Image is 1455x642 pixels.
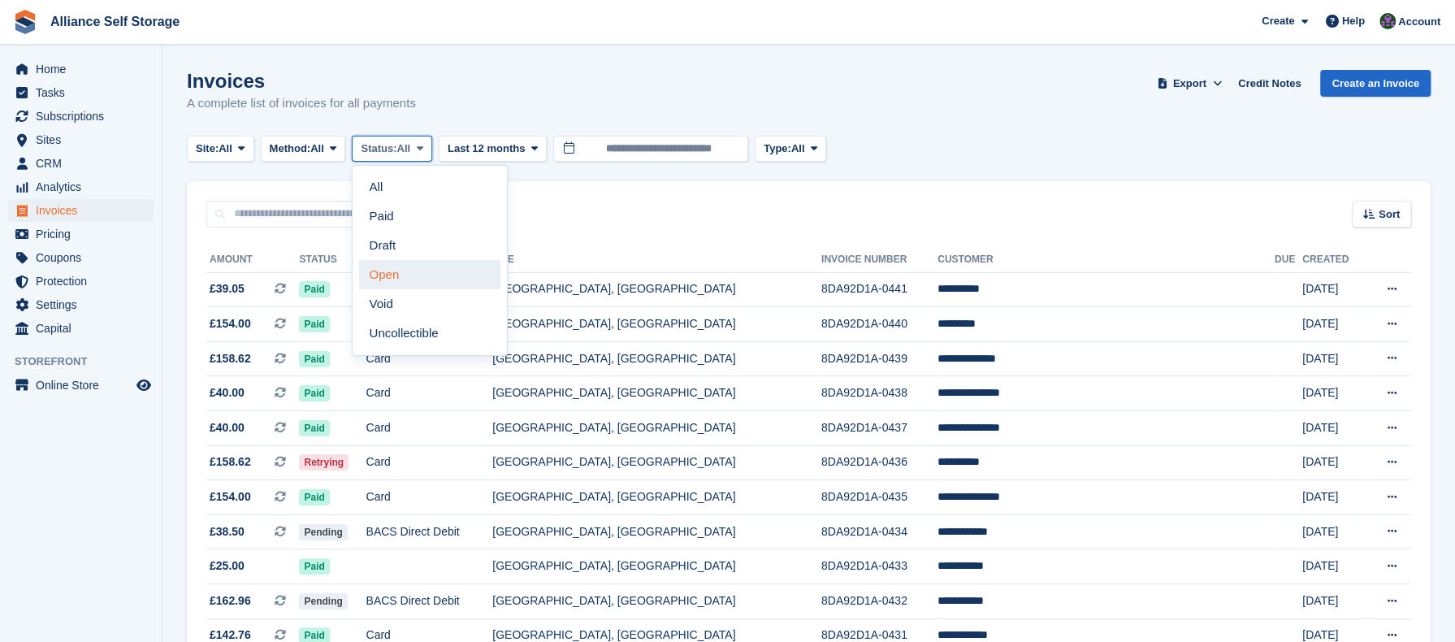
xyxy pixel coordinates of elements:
[492,272,821,307] td: [GEOGRAPHIC_DATA], [GEOGRAPHIC_DATA]
[44,8,186,35] a: Alliance Self Storage
[36,223,133,245] span: Pricing
[219,141,232,157] span: All
[1302,307,1365,342] td: [DATE]
[366,341,492,376] td: Card
[1302,272,1365,307] td: [DATE]
[8,374,154,397] a: menu
[36,317,133,340] span: Capital
[492,549,821,584] td: [GEOGRAPHIC_DATA], [GEOGRAPHIC_DATA]
[492,584,821,619] td: [GEOGRAPHIC_DATA], [GEOGRAPHIC_DATA]
[1154,70,1225,97] button: Export
[8,293,154,316] a: menu
[8,270,154,293] a: menu
[492,411,821,446] td: [GEOGRAPHIC_DATA], [GEOGRAPHIC_DATA]
[299,247,366,273] th: Status
[821,549,938,584] td: 8DA92D1A-0433
[938,247,1275,273] th: Customer
[821,247,938,273] th: Invoice Number
[210,280,245,297] span: £39.05
[299,281,329,297] span: Paid
[359,319,500,348] a: Uncollectible
[8,246,154,269] a: menu
[361,141,396,157] span: Status:
[299,489,329,505] span: Paid
[492,445,821,480] td: [GEOGRAPHIC_DATA], [GEOGRAPHIC_DATA]
[791,141,805,157] span: All
[8,81,154,104] a: menu
[448,141,525,157] span: Last 12 months
[187,94,416,113] p: A complete list of invoices for all payments
[210,592,251,609] span: £162.96
[210,419,245,436] span: £40.00
[299,524,347,540] span: Pending
[8,223,154,245] a: menu
[13,10,37,34] img: stora-icon-8386f47178a22dfd0bd8f6a31ec36ba5ce8667c1dd55bd0f319d3a0aa187defe.svg
[359,289,500,319] a: Void
[1275,247,1302,273] th: Due
[359,172,500,202] a: All
[366,376,492,411] td: Card
[8,176,154,198] a: menu
[299,593,347,609] span: Pending
[1302,376,1365,411] td: [DATE]
[1302,411,1365,446] td: [DATE]
[299,385,329,401] span: Paid
[36,128,133,151] span: Sites
[492,480,821,515] td: [GEOGRAPHIC_DATA], [GEOGRAPHIC_DATA]
[359,231,500,260] a: Draft
[210,350,251,367] span: £158.62
[134,375,154,395] a: Preview store
[1232,70,1307,97] a: Credit Notes
[366,584,492,619] td: BACS Direct Debit
[366,514,492,549] td: BACS Direct Debit
[270,141,311,157] span: Method:
[1398,14,1440,30] span: Account
[196,141,219,157] span: Site:
[821,584,938,619] td: 8DA92D1A-0432
[36,58,133,80] span: Home
[492,307,821,342] td: [GEOGRAPHIC_DATA], [GEOGRAPHIC_DATA]
[36,105,133,128] span: Subscriptions
[1302,247,1365,273] th: Created
[299,351,329,367] span: Paid
[755,136,826,163] button: Type: All
[359,202,500,231] a: Paid
[8,317,154,340] a: menu
[8,58,154,80] a: menu
[366,480,492,515] td: Card
[261,136,346,163] button: Method: All
[299,420,329,436] span: Paid
[8,152,154,175] a: menu
[1302,341,1365,376] td: [DATE]
[15,354,162,370] span: Storefront
[187,136,254,163] button: Site: All
[397,141,411,157] span: All
[299,558,329,575] span: Paid
[439,136,547,163] button: Last 12 months
[8,199,154,222] a: menu
[764,141,791,157] span: Type:
[821,341,938,376] td: 8DA92D1A-0439
[210,488,251,505] span: £154.00
[821,376,938,411] td: 8DA92D1A-0438
[821,307,938,342] td: 8DA92D1A-0440
[352,136,431,163] button: Status: All
[210,315,251,332] span: £154.00
[1302,480,1365,515] td: [DATE]
[210,453,251,471] span: £158.62
[821,411,938,446] td: 8DA92D1A-0437
[36,374,133,397] span: Online Store
[366,445,492,480] td: Card
[310,141,324,157] span: All
[492,341,821,376] td: [GEOGRAPHIC_DATA], [GEOGRAPHIC_DATA]
[8,105,154,128] a: menu
[299,454,349,471] span: Retrying
[821,480,938,515] td: 8DA92D1A-0435
[1302,584,1365,619] td: [DATE]
[492,376,821,411] td: [GEOGRAPHIC_DATA], [GEOGRAPHIC_DATA]
[36,152,133,175] span: CRM
[1302,445,1365,480] td: [DATE]
[36,246,133,269] span: Coupons
[36,199,133,222] span: Invoices
[36,293,133,316] span: Settings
